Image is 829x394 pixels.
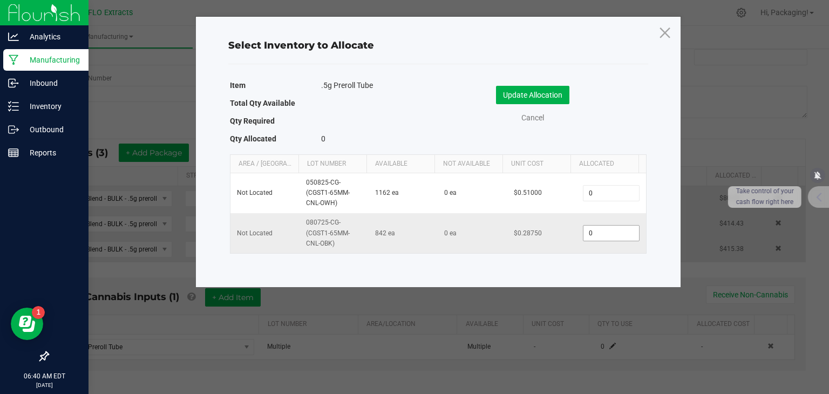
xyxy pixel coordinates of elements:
inline-svg: Inbound [8,78,19,89]
inline-svg: Outbound [8,124,19,135]
inline-svg: Inventory [8,101,19,112]
p: Reports [19,146,84,159]
p: Inbound [19,77,84,90]
p: [DATE] [5,381,84,389]
td: 050825-CG-(CGST1-65MM-CNL-OWH) [300,173,369,214]
p: 06:40 AM EDT [5,371,84,381]
p: Manufacturing [19,53,84,66]
iframe: Resource center unread badge [32,306,45,319]
p: Inventory [19,100,84,113]
span: 842 ea [375,229,395,237]
th: Lot Number [298,155,366,173]
inline-svg: Manufacturing [8,55,19,65]
p: Analytics [19,30,84,43]
span: 0 ea [444,189,457,196]
span: .5g Preroll Tube [321,80,373,91]
th: Allocated [570,155,638,173]
span: Select Inventory to Allocate [228,39,374,51]
span: $0.51000 [514,189,542,196]
label: Total Qty Available [230,96,295,111]
label: Qty Required [230,113,275,128]
span: Not Located [237,229,273,237]
button: Update Allocation [496,86,569,104]
span: $0.28750 [514,229,542,237]
label: Qty Allocated [230,131,276,146]
th: Area / [GEOGRAPHIC_DATA] [230,155,298,173]
p: Outbound [19,123,84,136]
th: Not Available [434,155,502,173]
inline-svg: Analytics [8,31,19,42]
span: 1162 ea [375,189,399,196]
inline-svg: Reports [8,147,19,158]
span: 0 [321,134,325,143]
iframe: Resource center [11,308,43,340]
a: Cancel [511,112,554,124]
label: Item [230,78,246,93]
span: Not Located [237,189,273,196]
span: 0 ea [444,229,457,237]
th: Available [366,155,434,173]
th: Unit Cost [502,155,570,173]
td: 080725-CG-(CGST1-65MM-CNL-OBK) [300,213,369,253]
